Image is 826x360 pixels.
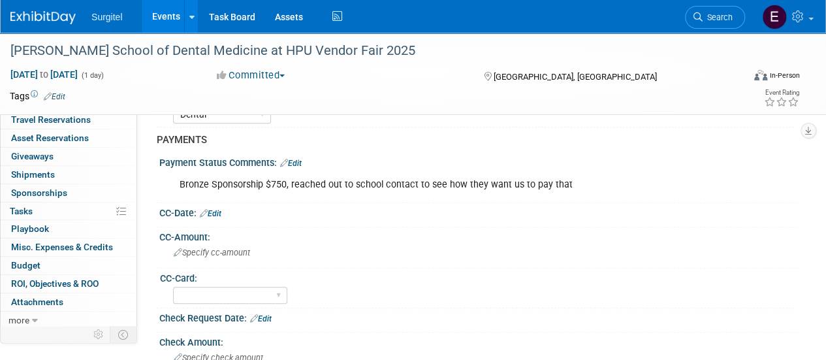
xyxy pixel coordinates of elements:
span: Specify cc-amount [174,248,250,257]
a: Sponsorships [1,184,136,202]
button: Committed [212,69,290,82]
span: [GEOGRAPHIC_DATA], [GEOGRAPHIC_DATA] [493,72,656,82]
a: ROI, Objectives & ROO [1,275,136,293]
div: Check Amount: [159,333,800,349]
span: ROI, Objectives & ROO [11,278,99,289]
span: Budget [11,260,40,270]
div: Bronze Sponsorship $750, reached out to school contact to see how they want us to pay that [170,172,673,198]
div: Check Request Date: [159,308,800,325]
a: more [1,312,136,329]
span: Attachments [11,297,63,307]
a: Asset Reservations [1,129,136,147]
span: more [8,315,29,325]
span: Playbook [11,223,49,234]
span: (1 day) [80,71,104,80]
td: Personalize Event Tab Strip [87,326,110,343]
span: Misc. Expenses & Credits [11,242,113,252]
a: Budget [1,257,136,274]
span: [DATE] [DATE] [10,69,78,80]
span: Search [703,12,733,22]
span: Asset Reservations [11,133,89,143]
div: CC-Card: [160,269,794,285]
span: Tasks [10,206,33,216]
a: Shipments [1,166,136,184]
td: Toggle Event Tabs [110,326,137,343]
a: Edit [200,209,221,218]
a: Edit [280,159,302,168]
span: Travel Reservations [11,114,91,125]
span: Giveaways [11,151,54,161]
a: Misc. Expenses & Credits [1,238,136,256]
span: Surgitel [91,12,122,22]
a: Tasks [1,203,136,220]
div: In-Person [769,71,800,80]
img: Event Coordinator [762,5,787,29]
img: Format-Inperson.png [754,70,767,80]
div: CC-Amount: [159,227,800,244]
a: Search [685,6,745,29]
a: Edit [44,92,65,101]
span: Shipments [11,169,55,180]
div: PAYMENTS [157,133,790,147]
td: Tags [10,90,65,103]
a: Giveaways [1,148,136,165]
span: to [38,69,50,80]
div: CC-Date: [159,203,800,220]
span: Sponsorships [11,188,67,198]
div: Event Format [684,68,800,88]
div: [PERSON_NAME] School of Dental Medicine at HPU Vendor Fair 2025 [6,39,733,63]
img: ExhibitDay [10,11,76,24]
div: Event Rating [764,90,799,96]
a: Edit [250,314,272,323]
div: Payment Status Comments: [159,153,800,170]
a: Attachments [1,293,136,311]
a: Travel Reservations [1,111,136,129]
a: Playbook [1,220,136,238]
